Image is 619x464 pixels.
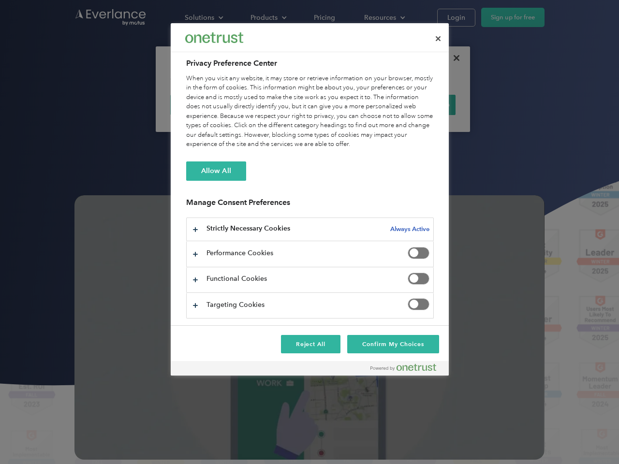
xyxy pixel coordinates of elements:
[185,28,243,47] div: Everlance
[171,23,449,376] div: Privacy Preference Center
[186,198,434,213] h3: Manage Consent Preferences
[370,363,436,371] img: Powered by OneTrust Opens in a new Tab
[186,58,434,69] h2: Privacy Preference Center
[370,363,444,376] a: Powered by OneTrust Opens in a new Tab
[71,58,120,78] input: Submit
[186,74,434,149] div: When you visit any website, it may store or retrieve information on your browser, mostly in the f...
[185,32,243,43] img: Everlance
[171,23,449,376] div: Preference center
[347,335,439,353] button: Confirm My Choices
[427,28,449,49] button: Close
[186,161,246,181] button: Allow All
[281,335,341,353] button: Reject All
